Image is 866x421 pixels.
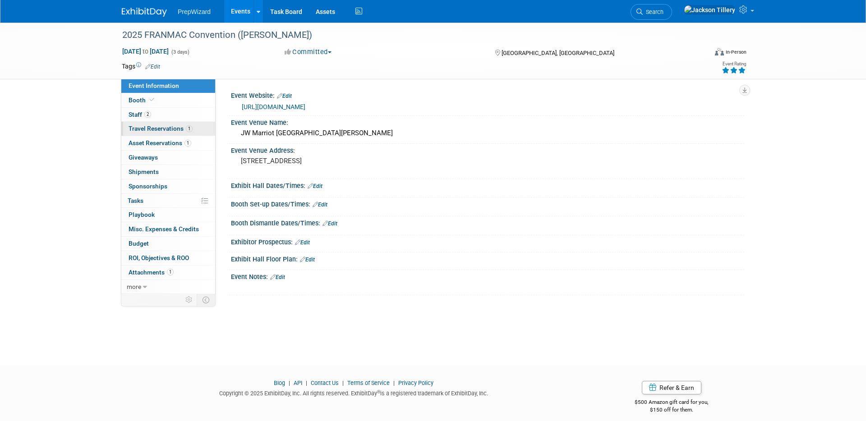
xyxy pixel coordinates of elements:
a: Playbook [121,208,215,222]
div: 2025 FRANMAC Convention ([PERSON_NAME]) [119,27,693,43]
a: Search [631,4,672,20]
img: Format-Inperson.png [715,48,724,55]
td: Personalize Event Tab Strip [181,294,197,306]
a: Giveaways [121,151,215,165]
span: Misc. Expenses & Credits [129,225,199,233]
div: Booth Set-up Dates/Times: [231,197,744,209]
span: Search [643,9,663,15]
a: Refer & Earn [642,381,701,394]
a: Terms of Service [347,380,390,386]
span: ROI, Objectives & ROO [129,254,189,261]
a: Event Information [121,79,215,93]
span: Playbook [129,211,155,218]
div: $150 off for them. [599,406,745,414]
a: Shipments [121,165,215,179]
div: JW Marriot [GEOGRAPHIC_DATA][PERSON_NAME] [238,126,737,140]
div: Event Website: [231,89,744,101]
span: | [304,380,309,386]
a: [URL][DOMAIN_NAME] [242,103,305,110]
a: API [294,380,302,386]
a: Edit [322,220,337,227]
span: 2 [144,111,151,118]
span: Booth [129,96,156,104]
a: Asset Reservations1 [121,136,215,150]
a: Blog [274,380,285,386]
span: | [286,380,292,386]
div: Event Rating [722,62,746,66]
div: Exhibitor Prospectus: [231,235,744,247]
span: 1 [167,269,174,275]
a: ROI, Objectives & ROO [121,251,215,265]
span: to [141,48,150,55]
a: Attachments1 [121,265,215,279]
img: ExhibitDay [122,8,167,17]
span: Giveaways [129,154,158,161]
span: PrepWizard [178,8,211,15]
img: Jackson Tillery [684,5,736,15]
span: more [127,283,141,290]
td: Toggle Event Tabs [197,294,216,306]
span: (3 days) [170,49,189,55]
span: Event Information [129,82,179,89]
span: 1 [184,140,191,146]
a: Tasks [121,194,215,208]
div: Event Venue Address: [231,144,744,155]
a: Edit [308,183,322,189]
div: Event Venue Name: [231,116,744,127]
div: Copyright © 2025 ExhibitDay, Inc. All rights reserved. ExhibitDay is a registered trademark of Ex... [122,387,585,398]
a: Travel Reservations1 [121,122,215,136]
span: Asset Reservations [129,139,191,146]
a: more [121,280,215,294]
span: Travel Reservations [129,125,193,132]
a: Privacy Policy [398,380,433,386]
a: Edit [300,256,315,263]
span: Tasks [128,197,143,204]
div: Event Notes: [231,270,744,282]
span: Sponsorships [129,183,167,190]
div: $500 Amazon gift card for you, [599,393,745,413]
sup: ® [377,389,380,394]
div: Exhibit Hall Dates/Times: [231,179,744,191]
a: Edit [277,93,292,99]
span: | [340,380,346,386]
div: In-Person [725,49,746,55]
span: [GEOGRAPHIC_DATA], [GEOGRAPHIC_DATA] [502,50,614,56]
a: Edit [295,239,310,246]
a: Budget [121,237,215,251]
a: Staff2 [121,108,215,122]
div: Event Format [654,47,746,60]
a: Edit [313,201,327,208]
button: Committed [281,47,335,57]
a: Booth [121,93,215,107]
span: | [391,380,397,386]
pre: [STREET_ADDRESS] [241,157,435,165]
div: Booth Dismantle Dates/Times: [231,216,744,228]
span: [DATE] [DATE] [122,47,169,55]
div: Exhibit Hall Floor Plan: [231,252,744,264]
span: Staff [129,111,151,118]
a: Edit [145,64,160,70]
a: Edit [270,274,285,280]
i: Booth reservation complete [150,97,154,102]
span: Attachments [129,269,174,276]
a: Misc. Expenses & Credits [121,222,215,236]
span: Budget [129,240,149,247]
td: Tags [122,62,160,71]
a: Sponsorships [121,179,215,193]
span: 1 [186,125,193,132]
span: Shipments [129,168,159,175]
a: Contact Us [311,380,339,386]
